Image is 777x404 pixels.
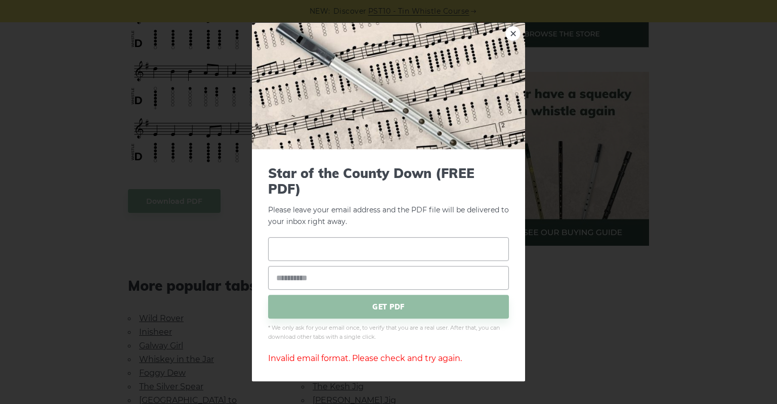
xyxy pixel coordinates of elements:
div: Invalid email format. Please check and try again. [268,352,509,365]
span: * We only ask for your email once, to verify that you are a real user. After that, you can downlo... [268,324,509,342]
span: GET PDF [268,295,509,319]
img: Tin Whistle Tab Preview [252,23,525,149]
span: Star of the County Down (FREE PDF) [268,165,509,197]
a: × [505,26,521,41]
